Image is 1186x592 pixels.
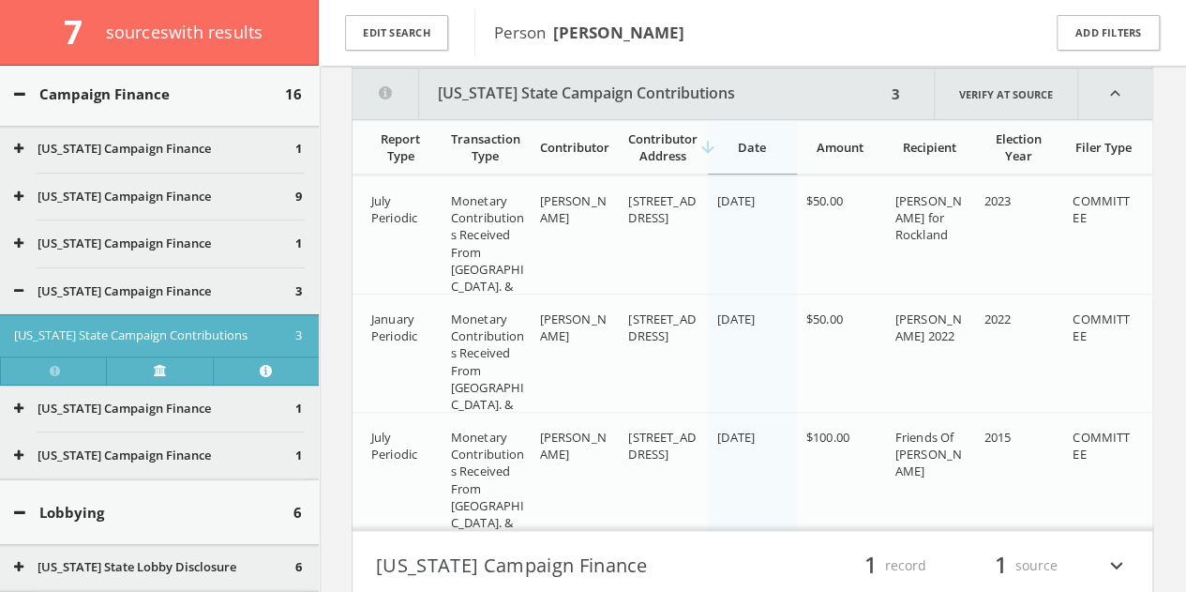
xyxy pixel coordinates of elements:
button: Add Filters [1057,15,1160,52]
span: 1 [295,447,302,465]
div: record [814,550,926,582]
span: 1 [856,549,885,582]
div: Recipient [895,139,964,156]
span: [STREET_ADDRESS] [628,429,695,463]
div: Contributor Address [628,130,697,164]
span: 1 [295,140,302,159]
button: [US_STATE] Campaign Finance [14,400,295,418]
span: Monetary Contributions Received From [GEOGRAPHIC_DATA]. & Part. [451,311,525,430]
span: Monetary Contributions Received From [GEOGRAPHIC_DATA]. & Part. [451,192,525,311]
button: [US_STATE] State Campaign Contributions [353,68,886,119]
span: [DATE] [717,429,755,446]
span: COMMITTEE [1073,311,1130,344]
div: Election Year [983,130,1052,164]
span: [DATE] [717,311,755,327]
span: 7 [64,9,98,53]
span: 2015 [983,429,1011,446]
i: expand_more [1104,550,1129,582]
span: [PERSON_NAME] for Rockland [895,192,962,243]
button: [US_STATE] Campaign Finance [14,235,295,253]
div: Date [717,139,786,156]
span: 6 [295,558,302,577]
span: $100.00 [806,429,849,446]
span: 2022 [983,311,1011,327]
span: [PERSON_NAME] [540,311,607,344]
a: Verify at source [934,68,1078,119]
span: July Periodic [371,429,417,463]
span: Person [494,22,684,43]
button: Campaign Finance [14,83,285,105]
span: [STREET_ADDRESS] [628,311,695,344]
span: source s with results [106,21,263,43]
span: July Periodic [371,192,417,226]
span: [STREET_ADDRESS] [628,192,695,226]
span: January Periodic [371,311,417,344]
button: [US_STATE] Campaign Finance [14,282,295,301]
button: [US_STATE] Campaign Finance [14,140,295,159]
span: 3 [295,282,302,301]
span: COMMITTEE [1073,429,1130,463]
b: [PERSON_NAME] [553,22,684,43]
span: 9 [295,188,302,206]
span: $50.00 [806,192,843,209]
span: [DATE] [717,192,755,209]
div: Report Type [371,130,430,164]
button: [US_STATE] Campaign Finance [14,447,295,465]
div: source [945,550,1058,582]
span: Friends Of [PERSON_NAME] [895,429,962,479]
button: Edit Search [345,15,448,52]
div: Filer Type [1073,139,1133,156]
span: [PERSON_NAME] [540,429,607,463]
span: 2023 [983,192,1011,209]
span: 1 [986,549,1015,582]
span: Monetary Contributions Received From [GEOGRAPHIC_DATA]. & Part. [451,429,525,548]
div: Amount [806,139,875,156]
div: grid [353,175,1152,530]
button: [US_STATE] Campaign Finance [14,188,295,206]
i: expand_less [1078,68,1152,119]
span: 1 [295,235,302,253]
button: Lobbying [14,502,293,524]
button: [US_STATE] State Lobby Disclosure [14,558,295,577]
span: 1 [295,400,302,418]
span: 16 [285,83,302,105]
div: Transaction Type [451,130,519,164]
button: [US_STATE] Campaign Finance [376,550,753,582]
button: [US_STATE] State Campaign Contributions [14,326,295,345]
a: Verify at source [106,357,212,385]
span: 6 [293,502,302,524]
span: [PERSON_NAME] [540,192,607,226]
div: Contributor [540,139,608,156]
span: 3 [295,326,302,345]
span: $50.00 [806,311,843,327]
span: [PERSON_NAME] 2022 [895,311,962,344]
span: COMMITTEE [1073,192,1130,226]
div: 3 [886,68,906,119]
i: arrow_downward [698,138,717,157]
